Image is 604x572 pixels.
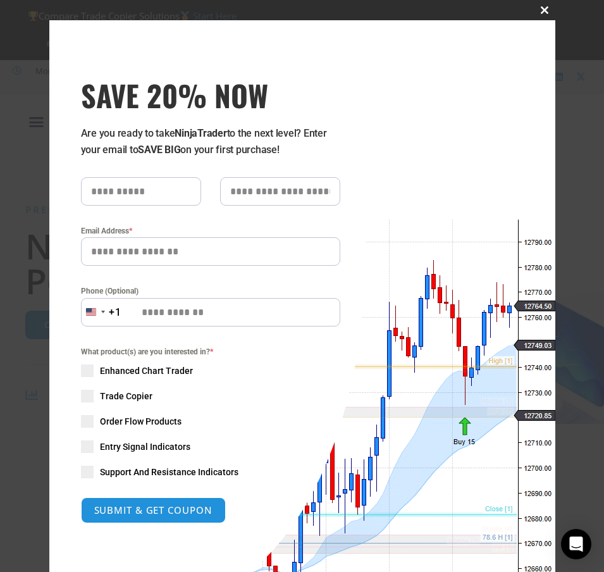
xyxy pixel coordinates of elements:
p: Are you ready to take to the next level? Enter your email to on your first purchase! [81,125,340,158]
label: Email Address [81,225,340,237]
span: Support And Resistance Indicators [100,466,238,478]
span: What product(s) are you interested in? [81,345,340,358]
span: Trade Copier [100,390,152,402]
label: Trade Copier [81,390,340,402]
span: Order Flow Products [100,415,182,428]
div: +1 [109,304,121,321]
button: Selected country [81,298,121,326]
label: Order Flow Products [81,415,340,428]
div: Open Intercom Messenger [561,529,591,559]
span: Entry Signal Indicators [100,440,190,453]
label: Enhanced Chart Trader [81,364,340,377]
strong: NinjaTrader [175,127,226,139]
h3: SAVE 20% NOW [81,77,340,113]
label: Support And Resistance Indicators [81,466,340,478]
label: Entry Signal Indicators [81,440,340,453]
button: SUBMIT & GET COUPON [81,497,226,523]
span: Enhanced Chart Trader [100,364,193,377]
label: Phone (Optional) [81,285,340,297]
strong: SAVE BIG [138,144,180,156]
